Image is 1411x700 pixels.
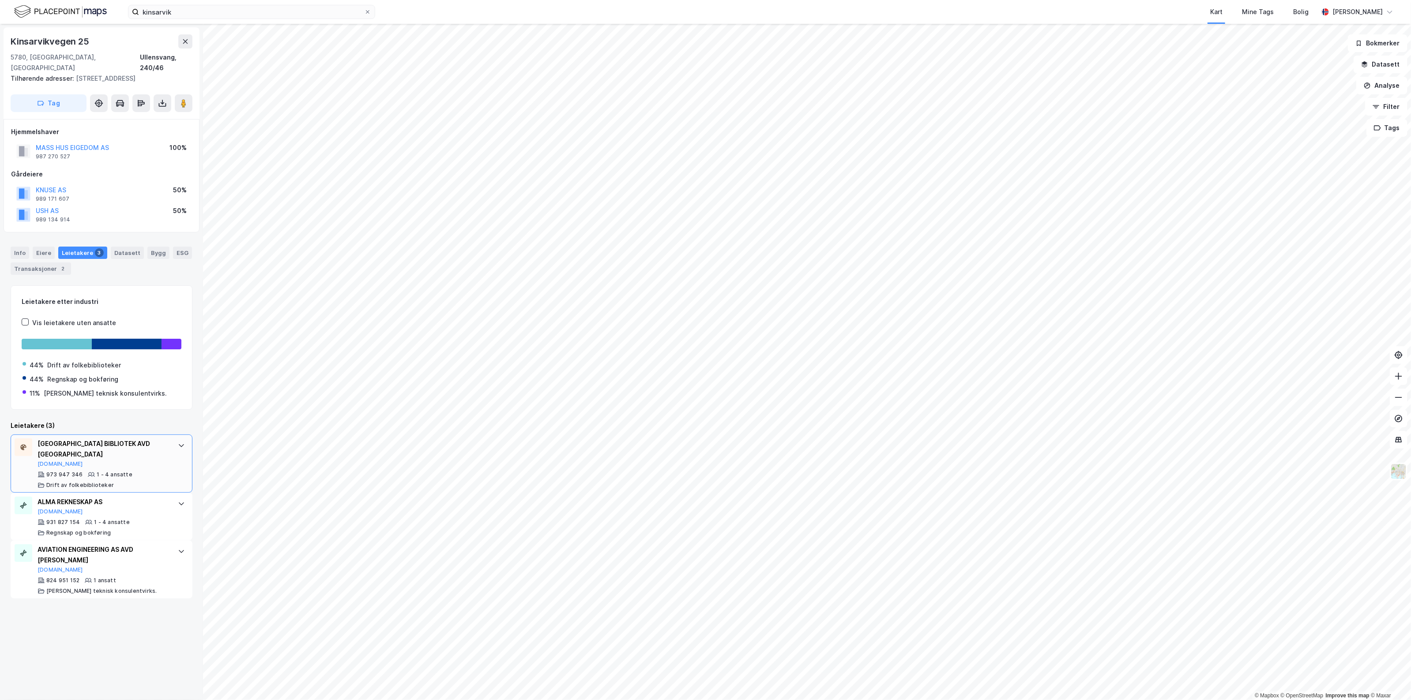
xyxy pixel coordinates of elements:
[95,248,104,257] div: 3
[11,420,192,431] div: Leietakere (3)
[11,94,87,112] button: Tag
[32,318,116,328] div: Vis leietakere uten ansatte
[38,508,83,515] button: [DOMAIN_NAME]
[46,482,114,489] div: Drift av folkebiblioteker
[44,388,167,399] div: [PERSON_NAME] teknisk konsulentvirks.
[11,169,192,180] div: Gårdeiere
[1354,56,1407,73] button: Datasett
[1255,693,1279,699] a: Mapbox
[1242,7,1274,17] div: Mine Tags
[46,577,79,584] div: 824 951 152
[38,544,169,565] div: AVIATION ENGINEERING AS AVD [PERSON_NAME]
[147,247,169,259] div: Bygg
[139,5,364,19] input: Søk på adresse, matrikkel, gårdeiere, leietakere eller personer
[1367,658,1411,700] iframe: Chat Widget
[1281,693,1324,699] a: OpenStreetMap
[1365,98,1407,116] button: Filter
[33,247,55,259] div: Eiere
[38,566,83,573] button: [DOMAIN_NAME]
[46,471,83,478] div: 973 947 346
[1326,693,1370,699] a: Improve this map
[173,185,187,195] div: 50%
[173,206,187,216] div: 50%
[58,247,107,259] div: Leietakere
[11,52,140,73] div: 5780, [GEOGRAPHIC_DATA], [GEOGRAPHIC_DATA]
[169,142,187,153] div: 100%
[30,388,40,399] div: 11%
[36,195,69,202] div: 989 171 607
[38,438,169,460] div: [GEOGRAPHIC_DATA] BIBLIOTEK AVD [GEOGRAPHIC_DATA]
[97,471,132,478] div: 1 - 4 ansatte
[47,360,121,371] div: Drift av folkebiblioteker
[36,216,70,223] div: 989 134 914
[59,264,68,273] div: 2
[1366,119,1407,137] button: Tags
[173,247,192,259] div: ESG
[38,460,83,468] button: [DOMAIN_NAME]
[1356,77,1407,94] button: Analyse
[140,52,192,73] div: Ullensvang, 240/46
[30,374,44,385] div: 44%
[1293,7,1309,17] div: Bolig
[1348,34,1407,52] button: Bokmerker
[94,519,130,526] div: 1 - 4 ansatte
[11,75,76,82] span: Tilhørende adresser:
[46,519,80,526] div: 931 827 154
[11,34,91,49] div: Kinsarvikvegen 25
[1210,7,1223,17] div: Kart
[1390,463,1407,480] img: Z
[1332,7,1383,17] div: [PERSON_NAME]
[30,360,44,371] div: 44%
[11,262,71,275] div: Transaksjoner
[36,153,70,160] div: 987 270 527
[46,588,157,595] div: [PERSON_NAME] teknisk konsulentvirks.
[111,247,144,259] div: Datasett
[14,4,107,19] img: logo.f888ab2527a4732fd821a326f86c7f29.svg
[94,577,116,584] div: 1 ansatt
[47,374,118,385] div: Regnskap og bokføring
[38,497,169,507] div: ALMA REKNESKAP AS
[46,529,111,536] div: Regnskap og bokføring
[11,73,185,84] div: [STREET_ADDRESS]
[11,127,192,137] div: Hjemmelshaver
[11,247,29,259] div: Info
[22,296,181,307] div: Leietakere etter industri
